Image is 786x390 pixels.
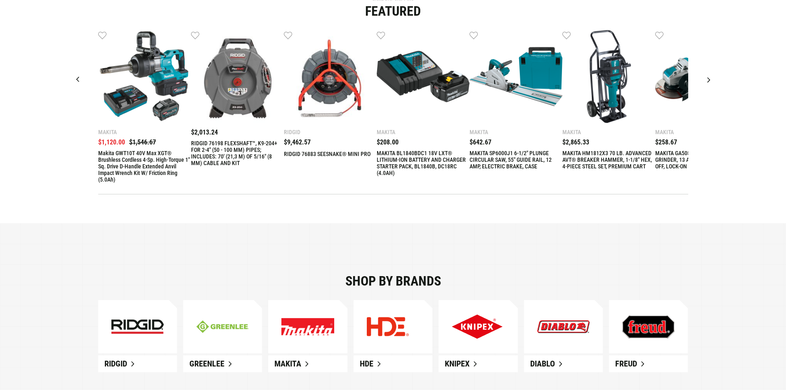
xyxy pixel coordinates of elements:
img: Explore Our New Products [367,317,409,336]
a: RIDGID 76883 SEESNAKE® MINI PRO [284,30,377,125]
a: Ridgid [98,355,177,372]
a: HDE [354,355,432,372]
img: greenline-mobile.jpg [196,320,249,333]
img: Explore Our New Products [281,318,334,335]
img: ridgid-mobile.jpg [111,319,164,334]
img: Explore Our New Products [537,320,590,333]
span: $9,462.57 [284,138,311,146]
a: RIDGID 76198 FLEXSHAFT™, K9-204+ FOR 2-4 [191,30,284,125]
span: $208.00 [377,138,399,146]
div: Featured [98,5,688,18]
img: Explore Our New Products [452,314,503,339]
div: Makita [377,129,470,135]
a: RIDGID 76883 SEESNAKE® MINI PRO [284,151,371,157]
a: Diablo [524,355,603,372]
img: MAKITA SP6000J1 6-1/2" PLUNGE CIRCULAR SAW, 55" GUIDE RAIL, 12 AMP, ELECTRIC BRAKE, CASE [470,30,562,123]
a: Greenlee [183,355,262,372]
a: Makita [268,355,347,372]
a: MAKITA BL1840BDC1 18V LXT® LITHIUM-ION BATTERY AND CHARGER STARTER PACK, BL1840B, DC18RC (4.0AH) [377,30,470,125]
img: RIDGID 76883 SEESNAKE® MINI PRO [284,30,377,123]
img: Makita GWT10T 40V max XGT® Brushless Cordless 4‑Sp. High‑Torque 1" Sq. Drive D‑Handle Extended An... [98,30,191,123]
span: $258.67 [655,138,677,146]
div: Makita [470,129,562,135]
a: Explore Our New Products [524,300,603,353]
img: MAKITA BL1840BDC1 18V LXT® LITHIUM-ION BATTERY AND CHARGER STARTER PACK, BL1840B, DC18RC (4.0AH) [377,30,470,123]
a: MAKITA BL1840BDC1 18V LXT® LITHIUM-ION BATTERY AND CHARGER STARTER PACK, BL1840B, DC18RC (4.0AH) [377,150,470,176]
div: Shop by brands [98,274,688,288]
a: MAKITA HM1812X3 70 LB. ADVANCED AVT® BREAKER HAMMER, 1-1/8" HEX, 4-PIECE STEEL SET, PREMIUM CART [562,150,655,170]
a: MAKITA GA5080 5" X-LOCK SJS™ ANGLE GRINDER, 13 AMP, 5/8"-11, NO LOCK-OFF, LOCK-ON [655,30,748,125]
span: $2,013.24 [191,128,218,136]
a: Explore Our New Products [439,300,517,353]
a: Explore Our New Products [354,300,432,353]
img: MAKITA HM1812X3 70 LB. ADVANCED AVT® BREAKER HAMMER, 1-1/8" HEX, 4-PIECE STEEL SET, PREMIUM CART [562,30,655,123]
a: Makita GWT10T 40V max XGT® Brushless Cordless 4‑Sp. High‑Torque 1" Sq. Drive D‑Handle Extended An... [98,150,191,183]
span: $1,120.00 [98,138,125,146]
div: Ridgid [284,129,377,135]
span: Knipex [445,359,470,369]
a: RIDGID 76198 FLEXSHAFT™, K9-204+ FOR 2-4" (50 - 100 MM) PIPES; INCLUDES: 70' (21,3 M) OF 5/16" (8... [191,140,284,166]
img: MAKITA GA5080 5" X-LOCK SJS™ ANGLE GRINDER, 13 AMP, 5/8"-11, NO LOCK-OFF, LOCK-ON [655,30,748,123]
a: MAKITA HM1812X3 70 LB. ADVANCED AVT® BREAKER HAMMER, 1-1/8" HEX, 4-PIECE STEEL SET, PREMIUM CART [562,30,655,125]
span: Greenlee [189,359,224,369]
span: $2,865.33 [562,138,589,146]
span: $642.67 [470,138,491,146]
span: Makita [274,359,301,369]
img: RIDGID 76198 FLEXSHAFT™, K9-204+ FOR 2-4 [191,30,284,123]
div: Makita [98,129,191,135]
a: MAKITA SP6000J1 6-1/2" PLUNGE CIRCULAR SAW, 55" GUIDE RAIL, 12 AMP, ELECTRIC BRAKE, CASE [470,150,562,170]
img: Explore Our New Products [622,315,675,338]
a: Makita GWT10T 40V max XGT® Brushless Cordless 4‑Sp. High‑Torque 1" Sq. Drive D‑Handle Extended An... [98,30,191,125]
div: Makita [655,129,748,135]
a: Knipex [439,355,517,372]
span: $1,546.67 [129,138,156,146]
a: Explore Our New Products [268,300,347,353]
a: Explore Our New Products [609,300,688,353]
a: MAKITA GA5080 5" X-LOCK SJS™ ANGLE GRINDER, 13 AMP, 5/8"-11, NO LOCK-OFF, LOCK-ON [655,150,748,170]
div: Makita [562,129,655,135]
span: Diablo [530,359,555,369]
span: HDE [360,359,373,369]
span: Ridgid [104,359,127,369]
a: MAKITA SP6000J1 6-1/2" PLUNGE CIRCULAR SAW, 55" GUIDE RAIL, 12 AMP, ELECTRIC BRAKE, CASE [470,30,562,125]
span: Freud [615,359,637,369]
a: Freud [609,355,688,372]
